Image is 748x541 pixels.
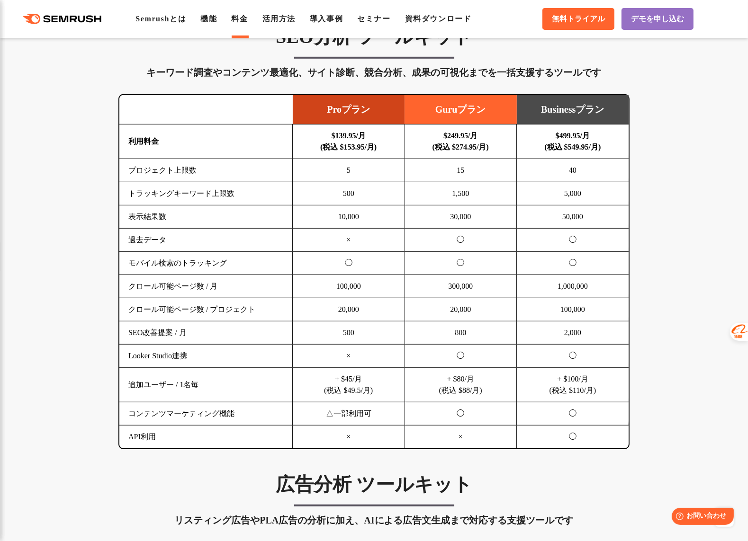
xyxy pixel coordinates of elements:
td: 15 [405,159,517,182]
td: ◯ [517,402,629,426]
td: 40 [517,159,629,182]
div: キーワード調査やコンテンツ最適化、サイト診断、競合分析、成果の可視化までを一括支援するツールです [118,65,630,80]
a: Semrushとは [135,15,186,23]
td: ◯ [517,426,629,449]
span: 無料トライアル [552,14,605,24]
td: モバイル検索のトラッキング [119,252,293,275]
div: リスティング広告やPLA広告の分析に加え、AIによる広告文生成まで対応する支援ツールです [118,513,630,528]
b: 利用料金 [128,137,159,145]
td: 800 [405,321,517,345]
td: ◯ [405,252,517,275]
td: 表示結果数 [119,205,293,229]
td: トラッキングキーワード上限数 [119,182,293,205]
td: 500 [293,182,405,205]
td: ◯ [293,252,405,275]
a: 活用方法 [262,15,296,23]
td: クロール可能ページ数 / プロジェクト [119,298,293,321]
td: Proプラン [293,95,405,124]
td: + $100/月 (税込 $110/月) [517,368,629,402]
td: 50,000 [517,205,629,229]
td: コンテンツマーケティング機能 [119,402,293,426]
td: 1,000,000 [517,275,629,298]
a: 料金 [231,15,248,23]
td: 100,000 [517,298,629,321]
td: ◯ [517,252,629,275]
b: $249.95/月 (税込 $274.95/月) [433,132,489,151]
td: × [293,345,405,368]
b: $499.95/月 (税込 $549.95/月) [544,132,601,151]
a: セミナー [357,15,390,23]
td: API利用 [119,426,293,449]
td: + $45/月 (税込 $49.5/月) [293,368,405,402]
td: × [293,426,405,449]
td: 5 [293,159,405,182]
td: 過去データ [119,229,293,252]
iframe: Help widget launcher [664,504,738,531]
span: デモを申し込む [631,14,684,24]
td: ◯ [517,345,629,368]
td: 2,000 [517,321,629,345]
td: 1,500 [405,182,517,205]
td: × [293,229,405,252]
a: 機能 [200,15,217,23]
td: △一部利用可 [293,402,405,426]
b: $139.95/月 (税込 $153.95/月) [320,132,377,151]
td: ◯ [405,345,517,368]
td: 30,000 [405,205,517,229]
td: 10,000 [293,205,405,229]
td: 500 [293,321,405,345]
td: クロール可能ページ数 / 月 [119,275,293,298]
td: Guruプラン [405,95,517,124]
td: ◯ [405,402,517,426]
a: 資料ダウンロード [405,15,472,23]
td: 5,000 [517,182,629,205]
td: 20,000 [293,298,405,321]
td: SEO改善提案 / 月 [119,321,293,345]
td: プロジェクト上限数 [119,159,293,182]
td: 300,000 [405,275,517,298]
td: 100,000 [293,275,405,298]
td: 20,000 [405,298,517,321]
a: デモを申し込む [622,8,694,30]
td: ◯ [517,229,629,252]
td: 追加ユーザー / 1名毎 [119,368,293,402]
td: × [405,426,517,449]
td: Looker Studio連携 [119,345,293,368]
td: ◯ [405,229,517,252]
td: Businessプラン [517,95,629,124]
a: 無料トライアル [542,8,614,30]
td: + $80/月 (税込 $88/月) [405,368,517,402]
h3: 広告分析 ツールキット [118,473,630,497]
a: 導入事例 [310,15,343,23]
